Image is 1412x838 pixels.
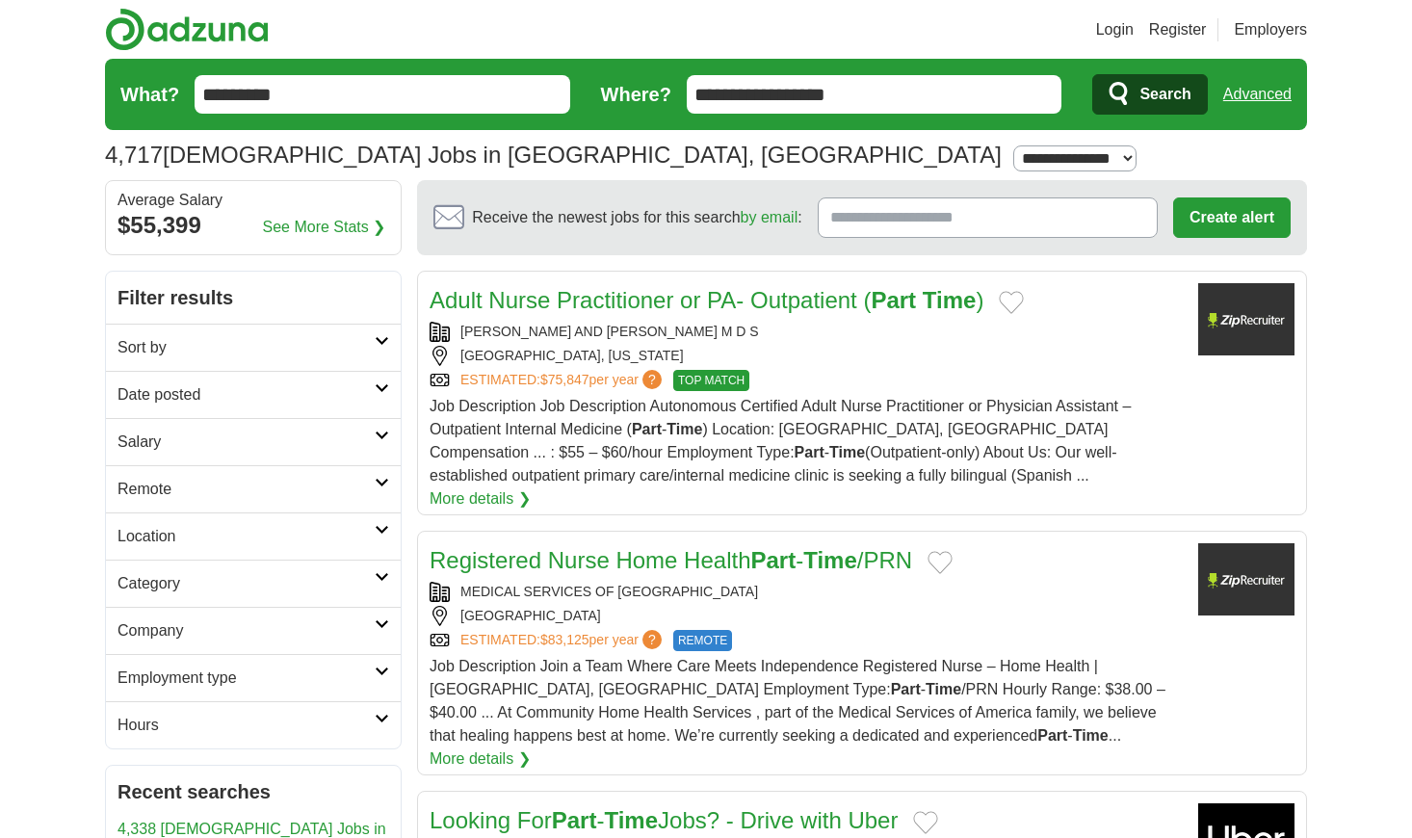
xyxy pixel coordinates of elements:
span: 4,717 [105,138,163,172]
h2: Hours [118,714,375,737]
h2: Company [118,619,375,642]
button: Add to favorite jobs [928,551,953,574]
strong: Part [552,807,597,833]
span: Job Description Job Description Autonomous Certified Adult Nurse Practitioner or Physician Assist... [430,398,1131,484]
a: More details ❯ [430,747,531,771]
h2: Location [118,525,375,548]
img: Medical Services of America Home Health & Hospice logo [1198,543,1294,615]
a: More details ❯ [430,487,531,511]
div: $55,399 [118,208,389,243]
a: Employment type [106,654,401,701]
h2: Sort by [118,336,375,359]
h2: Date posted [118,383,375,406]
button: Add to favorite jobs [913,811,938,834]
strong: Time [803,547,857,573]
label: Where? [601,80,671,109]
a: Hours [106,701,401,748]
h2: Salary [118,431,375,454]
h2: Recent searches [118,777,389,806]
a: by email [741,209,798,225]
span: $83,125 [540,632,589,647]
a: Register [1149,18,1207,41]
a: Registered Nurse Home HealthPart-Time/PRN [430,547,912,573]
strong: Part [750,547,796,573]
a: Looking ForPart-TimeJobs? - Drive with Uber [430,807,898,833]
div: [PERSON_NAME] AND [PERSON_NAME] M D S [430,322,1183,342]
span: Job Description Join a Team Where Care Meets Independence Registered Nurse – Home Health | [GEOGR... [430,658,1165,744]
a: Location [106,512,401,560]
span: REMOTE [673,630,732,651]
div: [GEOGRAPHIC_DATA] [430,606,1183,626]
strong: Time [667,421,702,437]
a: Remote [106,465,401,512]
div: [GEOGRAPHIC_DATA], [US_STATE] [430,346,1183,366]
strong: Part [1037,727,1067,744]
strong: Part [632,421,662,437]
h2: Filter results [106,272,401,324]
strong: Part [795,444,824,460]
img: Adzuna logo [105,8,269,51]
a: Date posted [106,371,401,418]
strong: Time [1073,727,1109,744]
h2: Category [118,572,375,595]
a: Adult Nurse Practitioner or PA- Outpatient (Part Time) [430,287,983,313]
a: Salary [106,418,401,465]
a: Sort by [106,324,401,371]
strong: Part [891,681,921,697]
h2: Employment type [118,667,375,690]
a: ESTIMATED:$75,847per year? [460,370,666,391]
a: Company [106,607,401,654]
label: What? [120,80,179,109]
span: TOP MATCH [673,370,749,391]
a: Login [1096,18,1134,41]
strong: Part [871,287,916,313]
a: Employers [1234,18,1307,41]
h1: [DEMOGRAPHIC_DATA] Jobs in [GEOGRAPHIC_DATA], [GEOGRAPHIC_DATA] [105,142,1002,168]
strong: Time [923,287,977,313]
h2: Remote [118,478,375,501]
a: See More Stats ❯ [263,216,386,239]
strong: Time [604,807,658,833]
a: ESTIMATED:$83,125per year? [460,630,666,651]
span: $75,847 [540,372,589,387]
span: Receive the newest jobs for this search : [472,206,801,229]
a: Category [106,560,401,607]
button: Add to favorite jobs [999,291,1024,314]
span: ? [642,370,662,389]
div: Average Salary [118,193,389,208]
strong: Time [926,681,961,697]
strong: Time [829,444,865,460]
span: ? [642,630,662,649]
a: MEDICAL SERVICES OF [GEOGRAPHIC_DATA] [460,584,758,599]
